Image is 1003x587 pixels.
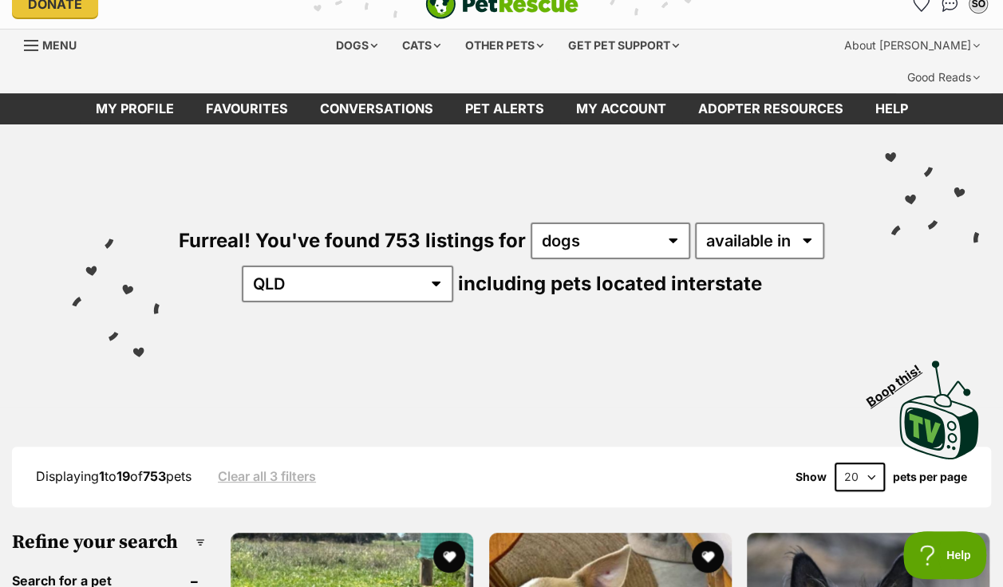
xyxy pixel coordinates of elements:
[434,541,466,573] button: favourite
[12,531,205,554] h3: Refine your search
[682,93,859,124] a: Adopter resources
[36,468,192,484] span: Displaying to of pets
[99,468,105,484] strong: 1
[42,38,77,52] span: Menu
[796,471,827,483] span: Show
[859,93,924,124] a: Help
[304,93,449,124] a: conversations
[454,30,555,61] div: Other pets
[863,352,937,409] span: Boop this!
[325,30,389,61] div: Dogs
[893,471,967,483] label: pets per page
[391,30,452,61] div: Cats
[116,468,130,484] strong: 19
[899,360,979,459] img: PetRescue TV logo
[833,30,991,61] div: About [PERSON_NAME]
[560,93,682,124] a: My account
[899,346,979,463] a: Boop this!
[557,30,690,61] div: Get pet support
[692,541,724,573] button: favourite
[903,531,987,579] iframe: Help Scout Beacon - Open
[449,93,560,124] a: Pet alerts
[190,93,304,124] a: Favourites
[179,229,526,252] span: Furreal! You've found 753 listings for
[896,61,991,93] div: Good Reads
[80,93,190,124] a: My profile
[24,30,88,58] a: Menu
[458,272,762,295] span: including pets located interstate
[218,469,316,483] a: Clear all 3 filters
[143,468,166,484] strong: 753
